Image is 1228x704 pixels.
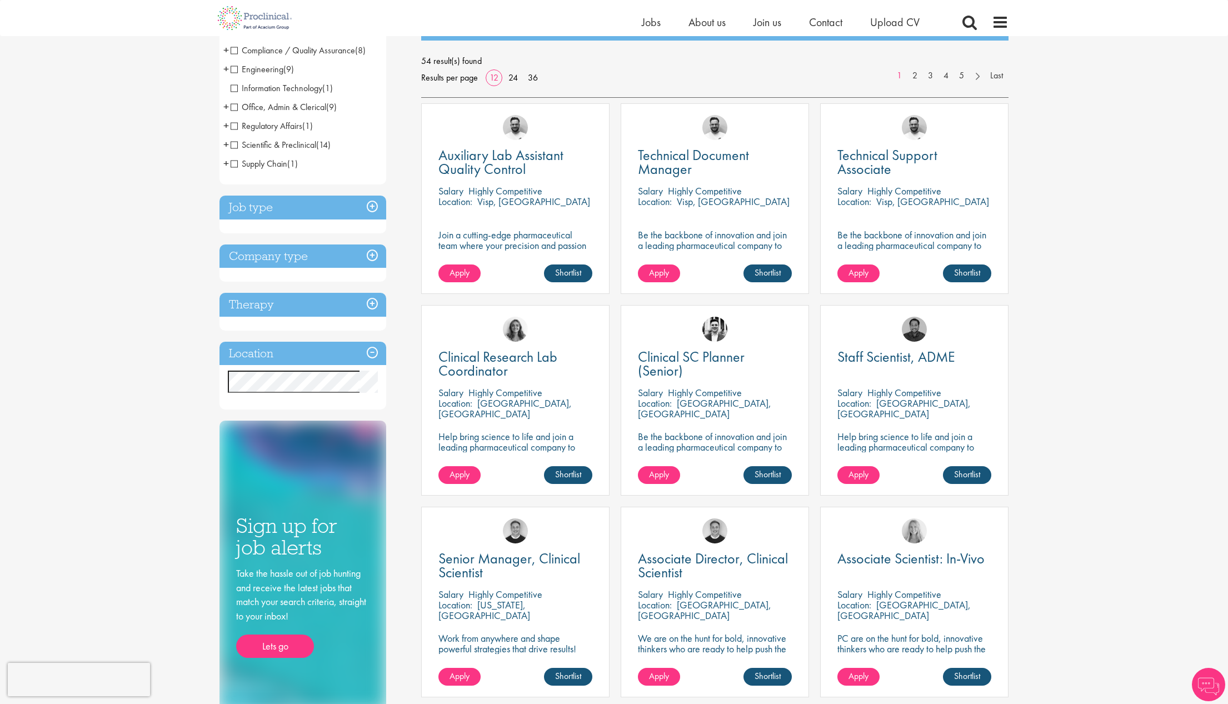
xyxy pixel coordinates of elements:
[638,184,663,197] span: Salary
[231,158,298,169] span: Supply Chain
[544,466,592,484] a: Shortlist
[468,386,542,399] p: Highly Competitive
[638,552,792,580] a: Associate Director, Clinical Scientist
[837,397,871,410] span: Location:
[231,120,302,132] span: Regulatory Affairs
[837,431,991,484] p: Help bring science to life and join a leading pharmaceutical company to play a key role in delive...
[236,566,370,658] div: Take the hassle out of job hunting and receive the latest jobs that match your search criteria, s...
[702,518,727,543] img: Bo Forsen
[421,69,478,86] span: Results per page
[638,146,749,178] span: Technical Document Manager
[638,195,672,208] span: Location:
[438,347,557,380] span: Clinical Research Lab Coordinator
[438,386,463,399] span: Salary
[876,195,989,208] p: Visp, [GEOGRAPHIC_DATA]
[642,15,661,29] span: Jobs
[223,42,229,58] span: +
[649,468,669,480] span: Apply
[638,598,771,622] p: [GEOGRAPHIC_DATA], [GEOGRAPHIC_DATA]
[231,44,355,56] span: Compliance / Quality Assurance
[668,588,742,601] p: Highly Competitive
[438,598,530,622] p: [US_STATE], [GEOGRAPHIC_DATA]
[638,148,792,176] a: Technical Document Manager
[505,72,522,83] a: 24
[326,101,337,113] span: (9)
[438,397,472,410] span: Location:
[231,82,322,94] span: Information Technology
[219,244,386,268] div: Company type
[231,139,331,151] span: Scientific & Preclinical
[438,184,463,197] span: Salary
[438,229,592,272] p: Join a cutting-edge pharmaceutical team where your precision and passion for quality will help sh...
[837,350,991,364] a: Staff Scientist, ADME
[638,264,680,282] a: Apply
[638,668,680,686] a: Apply
[302,120,313,132] span: (1)
[638,431,792,473] p: Be the backbone of innovation and join a leading pharmaceutical company to help keep life-changin...
[544,264,592,282] a: Shortlist
[438,549,580,582] span: Senior Manager, Clinical Scientist
[287,158,298,169] span: (1)
[837,397,971,420] p: [GEOGRAPHIC_DATA], [GEOGRAPHIC_DATA]
[450,468,470,480] span: Apply
[438,397,572,420] p: [GEOGRAPHIC_DATA], [GEOGRAPHIC_DATA]
[468,588,542,601] p: Highly Competitive
[477,195,590,208] p: Visp, [GEOGRAPHIC_DATA]
[638,386,663,399] span: Salary
[503,317,528,342] img: Jackie Cerchio
[223,117,229,134] span: +
[837,552,991,566] a: Associate Scientist: In-Vivo
[450,267,470,278] span: Apply
[316,139,331,151] span: (14)
[438,552,592,580] a: Senior Manager, Clinical Scientist
[8,663,150,696] iframe: reCAPTCHA
[985,69,1009,82] a: Last
[223,155,229,172] span: +
[231,63,294,75] span: Engineering
[902,115,927,140] img: Emile De Beer
[231,158,287,169] span: Supply Chain
[638,350,792,378] a: Clinical SC Planner (Senior)
[743,264,792,282] a: Shortlist
[219,196,386,219] h3: Job type
[688,15,726,29] span: About us
[503,115,528,140] a: Emile De Beer
[837,195,871,208] span: Location:
[837,668,880,686] a: Apply
[468,184,542,197] p: Highly Competitive
[668,184,742,197] p: Highly Competitive
[503,518,528,543] img: Bo Forsen
[421,53,1009,69] span: 54 result(s) found
[837,633,991,675] p: PC are on the hunt for bold, innovative thinkers who are ready to help push the boundaries of sci...
[837,386,862,399] span: Salary
[355,44,366,56] span: (8)
[638,397,672,410] span: Location:
[837,466,880,484] a: Apply
[677,195,790,208] p: Visp, [GEOGRAPHIC_DATA]
[943,668,991,686] a: Shortlist
[438,431,592,484] p: Help bring science to life and join a leading pharmaceutical company to play a key role in delive...
[231,120,313,132] span: Regulatory Affairs
[753,15,781,29] a: Join us
[544,668,592,686] a: Shortlist
[283,63,294,75] span: (9)
[486,72,502,83] a: 12
[223,98,229,115] span: +
[702,115,727,140] img: Emile De Beer
[219,293,386,317] h3: Therapy
[837,229,991,272] p: Be the backbone of innovation and join a leading pharmaceutical company to help keep life-changin...
[809,15,842,29] a: Contact
[638,347,745,380] span: Clinical SC Planner (Senior)
[524,72,542,83] a: 36
[870,15,920,29] span: Upload CV
[902,518,927,543] a: Shannon Briggs
[702,317,727,342] a: Edward Little
[438,598,472,611] span: Location:
[837,598,871,611] span: Location:
[938,69,954,82] a: 4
